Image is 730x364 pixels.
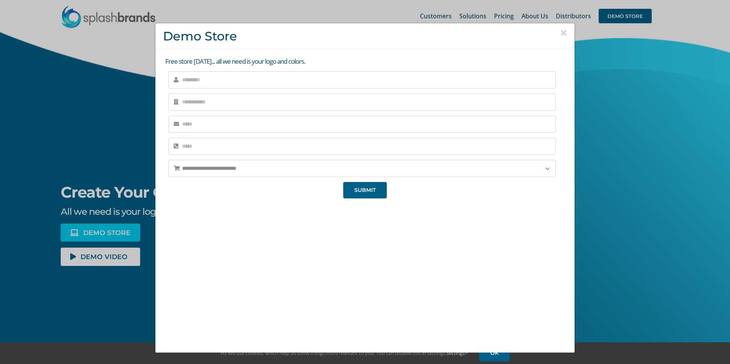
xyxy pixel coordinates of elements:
h3: Demo Store [163,29,567,43]
button: SUBMIT [343,182,387,198]
span: SUBMIT [354,187,376,193]
p: Free store [DATE]... all we need is your logo and colors. [165,57,567,66]
iframe: SplashBrands Demo Store Overview [239,204,491,345]
button: Close [560,27,567,39]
